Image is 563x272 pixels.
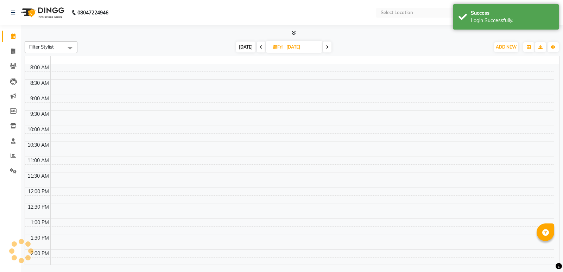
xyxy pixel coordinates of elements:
[29,219,50,226] div: 1:00 PM
[284,42,320,52] input: 2025-08-01
[29,250,50,257] div: 2:00 PM
[26,157,50,164] div: 11:00 AM
[29,234,50,242] div: 1:30 PM
[533,244,556,265] iframe: chat widget
[29,80,50,87] div: 8:30 AM
[29,95,50,102] div: 9:00 AM
[26,126,50,133] div: 10:00 AM
[29,110,50,118] div: 9:30 AM
[26,188,50,195] div: 12:00 PM
[26,203,50,211] div: 12:30 PM
[381,9,413,16] div: Select Location
[471,10,553,17] div: Success
[494,42,518,52] button: ADD NEW
[26,172,50,180] div: 11:30 AM
[26,141,50,149] div: 10:30 AM
[18,3,66,23] img: logo
[471,17,553,24] div: Login Successfully.
[29,64,50,71] div: 8:00 AM
[496,44,517,50] span: ADD NEW
[236,42,255,52] span: [DATE]
[77,3,108,23] b: 08047224946
[29,44,54,50] span: Filter Stylist
[272,44,284,50] span: Fri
